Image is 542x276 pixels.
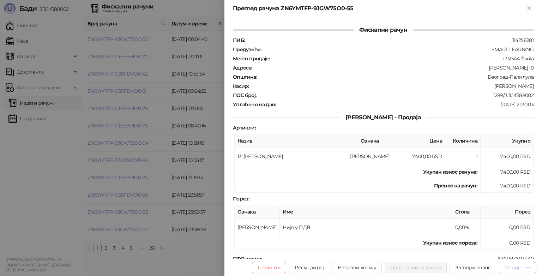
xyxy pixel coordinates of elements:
[277,101,534,108] div: [DATE] 21:30:03
[233,74,257,80] strong: Општина :
[481,148,534,165] td: 7.400,00 RSD
[245,37,534,43] div: 114256281
[233,55,270,62] strong: Место продаје :
[452,205,481,219] th: Стопа
[235,219,280,236] td: [PERSON_NAME]
[249,83,534,89] div: [PERSON_NAME]
[392,148,445,165] td: 7.400,00 RSD
[525,4,534,13] button: Close
[481,236,534,250] td: 0,00 RSD
[499,262,536,273] button: Опције
[450,262,496,273] button: Затвори аванс
[481,134,534,148] th: Укупно
[481,205,534,219] th: Порез
[233,125,255,131] strong: Артикли :
[445,134,481,148] th: Количина
[233,37,245,43] strong: ПИБ :
[257,92,534,98] div: 1289/3.11.1-f588002
[233,256,262,262] strong: ПФР време :
[263,256,534,262] div: [DATE] 00:04:40
[338,264,376,271] span: Направи копију
[423,169,477,175] strong: Укупан износ рачуна :
[434,182,477,189] strong: Пренос на рачун :
[253,65,534,71] div: [PERSON_NAME] 10
[252,262,287,273] button: Поништи
[233,83,249,89] strong: Касир :
[385,262,447,273] button: Додај авансну уплату
[445,148,481,165] td: 1
[258,74,534,80] div: Београд-Палилула
[262,46,534,53] div: SMART LEARNING
[347,148,392,165] td: [PERSON_NAME]
[233,196,249,202] strong: Порез :
[233,92,256,98] strong: ПОС број :
[332,262,382,273] button: Направи копију
[235,134,347,148] th: Назив
[505,264,522,271] div: Опције
[233,46,261,53] strong: Предузеће :
[481,219,534,236] td: 0,00 RSD
[452,219,481,236] td: 0,00%
[347,134,392,148] th: Ознака
[280,219,452,236] td: Није у ПДВ
[233,101,276,108] strong: Уплаћено на дан :
[481,165,534,179] td: 7.400,00 RSD
[340,114,427,121] span: [PERSON_NAME] - Продаја
[235,148,347,165] td: 13: [PERSON_NAME]
[392,134,445,148] th: Цена
[270,55,534,62] div: 1312544-Škola
[233,4,525,13] div: Преглед рачуна ZN6YMTFP-9JGW75O0-55
[233,65,252,71] strong: Адреса :
[481,179,534,193] td: 7.400,00 RSD
[354,26,413,33] span: Фискални рачун
[235,205,280,219] th: Ознака
[289,262,329,273] button: Рефундирај
[280,205,452,219] th: Име
[423,240,477,246] strong: Укупан износ пореза:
